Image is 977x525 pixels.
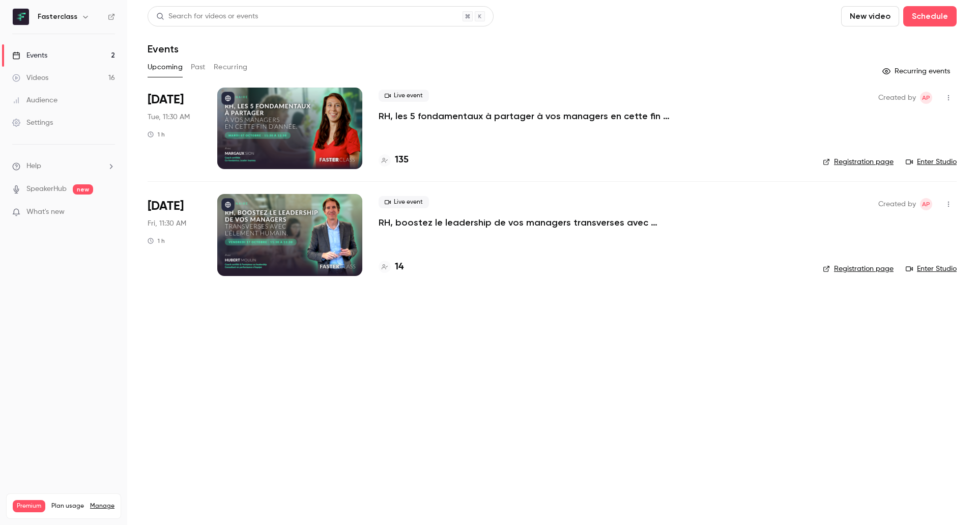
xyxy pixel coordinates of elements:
[395,260,404,274] h4: 14
[395,153,409,167] h4: 135
[379,216,684,229] a: RH, boostez le leadership de vos managers transverses avec l’Élement Humain.
[148,112,190,122] span: Tue, 11:30 AM
[920,198,932,210] span: Amory Panné
[878,63,957,79] button: Recurring events
[148,59,183,75] button: Upcoming
[379,196,429,208] span: Live event
[823,157,894,167] a: Registration page
[379,153,409,167] a: 135
[379,260,404,274] a: 14
[379,90,429,102] span: Live event
[103,208,115,217] iframe: Noticeable Trigger
[12,95,58,105] div: Audience
[191,59,206,75] button: Past
[148,218,186,229] span: Fri, 11:30 AM
[148,194,201,275] div: Oct 17 Fri, 11:30 AM (Europe/Paris)
[922,92,930,104] span: AP
[13,9,29,25] img: Fasterclass
[823,264,894,274] a: Registration page
[878,92,916,104] span: Created by
[920,92,932,104] span: Amory Panné
[148,237,165,245] div: 1 h
[12,118,53,128] div: Settings
[26,207,65,217] span: What's new
[13,500,45,512] span: Premium
[26,184,67,195] a: SpeakerHub
[12,161,115,172] li: help-dropdown-opener
[148,92,184,108] span: [DATE]
[906,264,957,274] a: Enter Studio
[903,6,957,26] button: Schedule
[148,43,179,55] h1: Events
[26,161,41,172] span: Help
[156,11,258,22] div: Search for videos or events
[90,502,114,510] a: Manage
[51,502,84,510] span: Plan usage
[922,198,930,210] span: AP
[841,6,899,26] button: New video
[878,198,916,210] span: Created by
[906,157,957,167] a: Enter Studio
[38,12,77,22] h6: Fasterclass
[148,130,165,139] div: 1 h
[148,88,201,169] div: Oct 7 Tue, 11:30 AM (Europe/Paris)
[148,198,184,214] span: [DATE]
[12,73,48,83] div: Videos
[214,59,248,75] button: Recurring
[379,110,684,122] a: RH, les 5 fondamentaux à partager à vos managers en cette fin d’année.
[12,50,47,61] div: Events
[73,184,93,195] span: new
